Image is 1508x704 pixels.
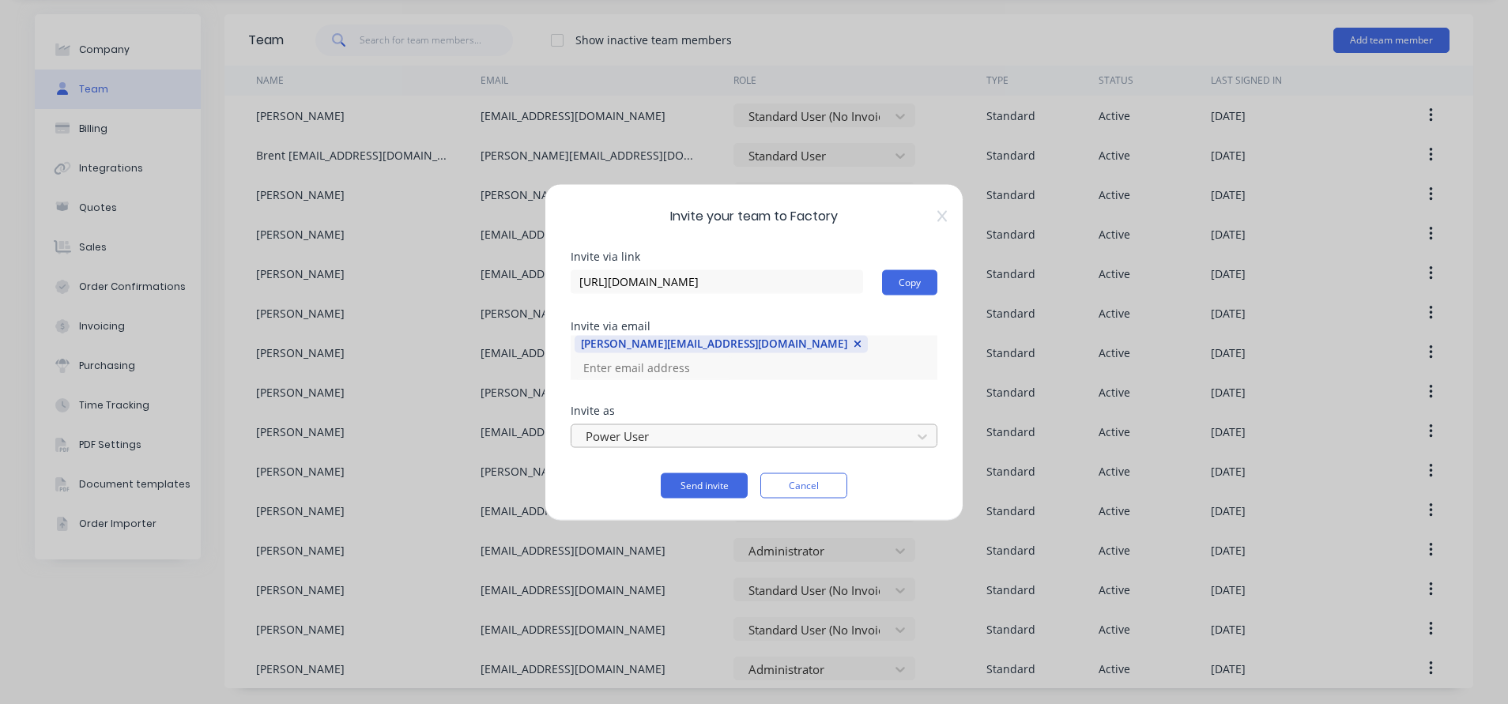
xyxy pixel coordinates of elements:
[571,250,937,262] div: Invite via link
[571,405,937,416] div: Invite as
[661,472,748,498] button: Send invite
[571,206,937,225] span: Invite your team to Factory
[882,269,937,295] button: Copy
[760,472,847,498] button: Cancel
[581,336,847,352] div: [PERSON_NAME][EMAIL_ADDRESS][DOMAIN_NAME]
[575,356,733,379] input: Enter email address
[571,320,937,331] div: Invite via email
